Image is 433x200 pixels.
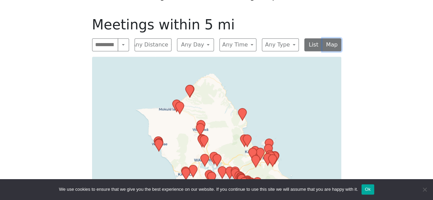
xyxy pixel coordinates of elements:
[92,16,341,33] h1: Meetings within 5 mi
[262,38,299,51] button: Any Type
[322,38,341,51] button: Map
[59,186,358,193] span: We use cookies to ensure that we give you the best experience on our website. If you continue to ...
[92,38,118,51] input: Near Location
[135,38,171,51] button: Any Distance
[421,186,428,193] span: No
[177,38,214,51] button: Any Day
[118,38,129,51] button: Near Location
[219,38,256,51] button: Any Time
[304,38,323,51] button: List
[361,184,374,195] button: Ok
